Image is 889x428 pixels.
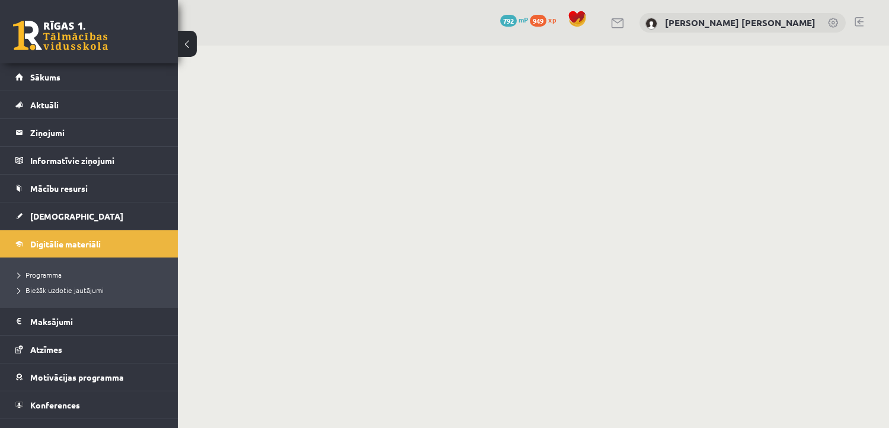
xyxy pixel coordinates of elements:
span: Digitālie materiāli [30,239,101,249]
span: [DEMOGRAPHIC_DATA] [30,211,123,221]
span: Biežāk uzdotie jautājumi [18,285,104,295]
span: mP [519,15,528,24]
a: Aktuāli [15,91,163,118]
a: [DEMOGRAPHIC_DATA] [15,202,163,230]
span: Sākums [30,72,60,82]
span: xp [548,15,556,24]
a: Atzīmes [15,336,163,363]
a: Konferences [15,391,163,419]
img: Arnis Jānis Klucis [645,18,657,30]
legend: Maksājumi [30,308,163,335]
a: Sākums [15,63,163,91]
a: Mācību resursi [15,175,163,202]
a: Maksājumi [15,308,163,335]
span: Atzīmes [30,344,62,355]
a: 949 xp [530,15,562,24]
a: Informatīvie ziņojumi [15,147,163,174]
span: Mācību resursi [30,183,88,194]
span: 792 [500,15,517,27]
a: Motivācijas programma [15,363,163,391]
a: Rīgas 1. Tālmācības vidusskola [13,21,108,50]
span: Aktuāli [30,99,59,110]
legend: Informatīvie ziņojumi [30,147,163,174]
a: Biežāk uzdotie jautājumi [18,285,166,295]
a: Ziņojumi [15,119,163,146]
legend: Ziņojumi [30,119,163,146]
span: Motivācijas programma [30,372,124,382]
a: 792 mP [500,15,528,24]
a: Programma [18,269,166,280]
a: [PERSON_NAME] [PERSON_NAME] [665,17,816,28]
a: Digitālie materiāli [15,230,163,258]
span: Programma [18,270,62,279]
span: Konferences [30,400,80,410]
span: 949 [530,15,546,27]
